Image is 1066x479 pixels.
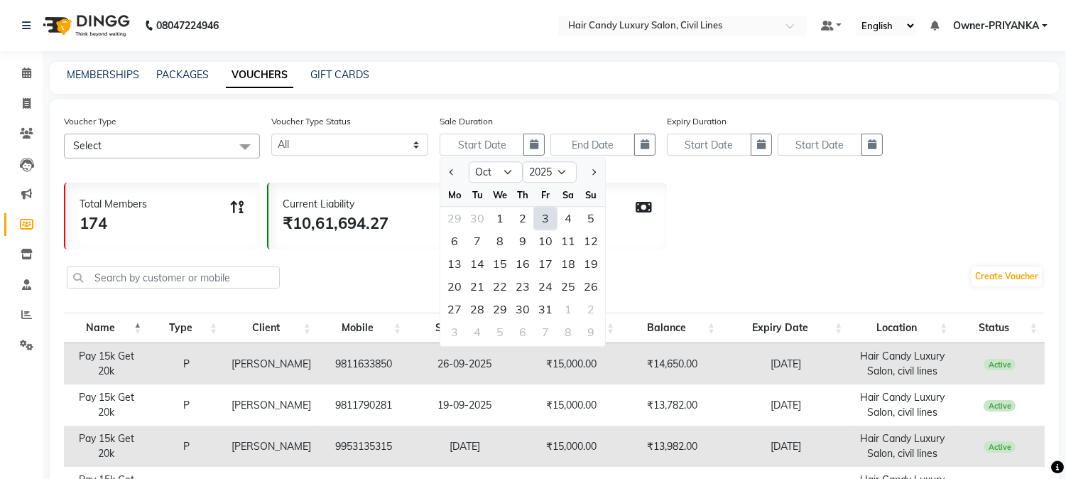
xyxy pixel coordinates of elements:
[440,134,524,156] input: Start Date
[557,321,580,343] div: 8
[850,426,955,467] td: Hair Candy Luxury Salon, civil lines
[64,426,148,467] td: Pay 15k Get 20k
[557,207,580,230] div: Saturday, October 4, 2025
[511,321,534,343] div: Thursday, November 6, 2025
[722,384,849,426] td: [DATE]
[580,321,602,343] div: Sunday, November 9, 2025
[580,207,602,230] div: Sunday, October 5, 2025
[557,230,580,252] div: 11
[489,321,511,343] div: Wednesday, November 5, 2025
[318,426,408,467] td: 9953135315
[534,321,557,343] div: Friday, November 7, 2025
[557,321,580,343] div: Saturday, November 8, 2025
[534,298,557,321] div: Friday, October 31, 2025
[580,298,602,321] div: 2
[511,252,534,275] div: 16
[80,212,147,235] div: 174
[489,298,511,321] div: 29
[443,275,466,298] div: Monday, October 20, 2025
[557,252,580,275] div: Saturday, October 18, 2025
[156,6,219,45] b: 08047224946
[443,252,466,275] div: Monday, October 13, 2025
[466,207,489,230] div: 30
[466,230,489,252] div: Tuesday, October 7, 2025
[521,426,621,467] td: ₹15,000.00
[534,252,557,275] div: Friday, October 17, 2025
[580,321,602,343] div: 9
[64,343,148,384] td: Pay 15k Get 20k
[489,207,511,230] div: Wednesday, October 1, 2025
[156,68,209,81] a: PACKAGES
[534,275,557,298] div: 24
[224,313,318,343] th: Client: activate to sort column ascending
[489,230,511,252] div: 8
[511,298,534,321] div: 30
[443,230,466,252] div: 6
[521,384,621,426] td: ₹15,000.00
[850,384,955,426] td: Hair Candy Luxury Salon, civil lines
[580,207,602,230] div: 5
[440,115,493,128] label: Sale Duration
[466,298,489,321] div: 28
[984,359,1016,370] span: Active
[443,207,466,230] div: 29
[580,230,602,252] div: 12
[469,162,523,183] select: Select month
[534,275,557,298] div: Friday, October 24, 2025
[64,384,148,426] td: Pay 15k Get 20k
[722,313,849,343] th: Expiry Date: activate to sort column ascending
[489,275,511,298] div: Wednesday, October 22, 2025
[443,321,466,343] div: Monday, November 3, 2025
[557,275,580,298] div: Saturday, October 25, 2025
[408,343,521,384] td: 26-09-2025
[283,197,388,212] div: Current Liability
[283,212,388,235] div: ₹10,61,694.27
[722,343,849,384] td: [DATE]
[534,321,557,343] div: 7
[466,275,489,298] div: Tuesday, October 21, 2025
[511,321,534,343] div: 6
[489,298,511,321] div: Wednesday, October 29, 2025
[224,384,318,426] td: [PERSON_NAME]
[224,343,318,384] td: [PERSON_NAME]
[408,426,521,467] td: [DATE]
[580,183,602,206] div: Su
[489,275,511,298] div: 22
[271,115,351,128] label: Voucher Type Status
[443,321,466,343] div: 3
[511,230,534,252] div: Thursday, October 9, 2025
[534,252,557,275] div: 17
[534,183,557,206] div: Fr
[489,321,511,343] div: 5
[955,313,1045,343] th: Status: activate to sort column ascending
[850,313,955,343] th: Location: activate to sort column ascending
[443,275,466,298] div: 20
[621,313,722,343] th: Balance: activate to sort column ascending
[148,384,224,426] td: P
[408,384,521,426] td: 19-09-2025
[511,183,534,206] div: Th
[64,115,116,128] label: Voucher Type
[580,252,602,275] div: 19
[511,275,534,298] div: Thursday, October 23, 2025
[64,313,148,343] th: Name: activate to sort column descending
[523,162,577,183] select: Select year
[972,267,1042,286] a: Create Voucher
[67,267,280,289] input: Search by customer or mobile
[443,298,466,321] div: Monday, October 27, 2025
[511,230,534,252] div: 9
[550,134,635,156] input: End Date
[511,207,534,230] div: 2
[226,63,293,88] a: VOUCHERS
[667,134,751,156] input: Start Date
[778,134,862,156] input: Start Date
[148,313,224,343] th: Type: activate to sort column ascending
[534,230,557,252] div: 10
[557,252,580,275] div: 18
[466,252,489,275] div: Tuesday, October 14, 2025
[443,230,466,252] div: Monday, October 6, 2025
[443,207,466,230] div: Monday, September 29, 2025
[511,252,534,275] div: Thursday, October 16, 2025
[466,275,489,298] div: 21
[557,207,580,230] div: 4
